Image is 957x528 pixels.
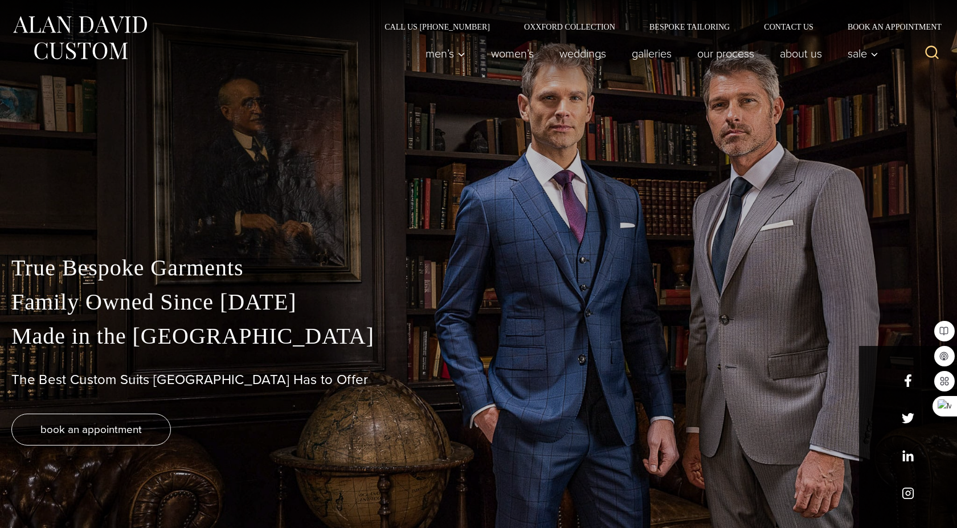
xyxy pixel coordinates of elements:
[11,372,946,388] h1: The Best Custom Suits [GEOGRAPHIC_DATA] Has to Offer
[884,494,946,522] iframe: Opens a widget where you can chat to one of our agents
[367,23,507,31] a: Call Us [PHONE_NUMBER]
[632,23,747,31] a: Bespoke Tailoring
[40,421,142,438] span: book an appointment
[426,48,465,59] span: Men’s
[11,414,171,445] a: book an appointment
[831,23,946,31] a: Book an Appointment
[507,23,632,31] a: Oxxford Collection
[367,23,946,31] nav: Secondary Navigation
[619,42,685,65] a: Galleries
[685,42,767,65] a: Our Process
[478,42,547,65] a: Women’s
[848,48,878,59] span: Sale
[918,40,946,67] button: View Search Form
[767,42,835,65] a: About Us
[11,251,946,353] p: True Bespoke Garments Family Owned Since [DATE] Made in the [GEOGRAPHIC_DATA]
[413,42,885,65] nav: Primary Navigation
[11,13,148,63] img: Alan David Custom
[747,23,831,31] a: Contact Us
[547,42,619,65] a: weddings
